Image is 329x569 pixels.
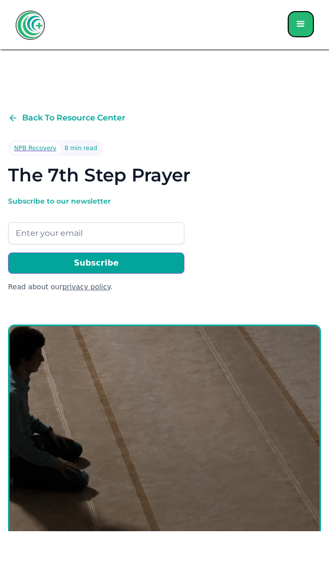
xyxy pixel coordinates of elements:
[8,112,125,124] a: Back To Resource Center
[64,143,97,153] div: 8 min read
[288,11,314,37] div: menu
[22,112,125,124] div: Back To Resource Center
[8,196,184,292] form: Email Form
[8,164,190,186] h1: The 7th Step Prayer
[10,142,60,154] a: NPB Recovery
[8,282,184,292] div: Read about our .
[8,196,184,206] div: Subscribe to our newsletter
[14,143,56,153] div: NPB Recovery
[8,252,184,274] input: Subscribe
[8,222,184,244] input: Enter your email
[62,283,110,291] a: privacy policy
[15,10,45,40] a: home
